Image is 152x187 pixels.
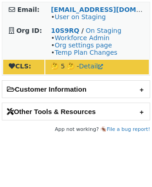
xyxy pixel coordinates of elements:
strong: CLS: [9,62,31,70]
strong: Org ID: [16,27,42,34]
h2: Customer Information [2,81,150,98]
a: File a bug report! [107,126,150,132]
a: Workforce Admin [54,34,109,42]
a: 10S9RQ [51,27,79,34]
a: Detail [79,62,103,70]
h2: Other Tools & Resources [2,103,150,120]
span: • [51,13,106,21]
footer: App not working? 🪳 [2,125,150,134]
a: On Staging [86,27,121,34]
a: User on Staging [54,13,106,21]
a: Temp Plan Changes [54,49,117,56]
a: Org settings page [54,42,112,49]
span: • • • [51,34,117,56]
strong: / [81,27,84,34]
strong: Email: [17,6,40,13]
td: 🤔 5 🤔 - [45,60,149,74]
